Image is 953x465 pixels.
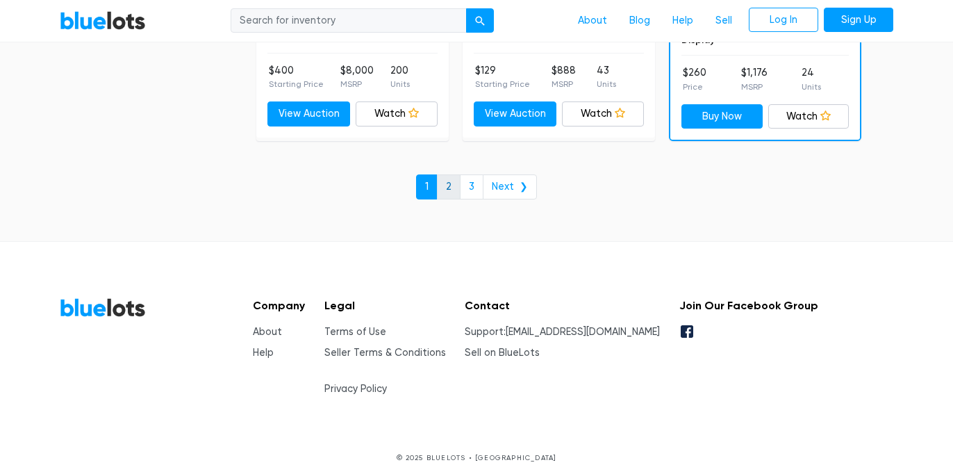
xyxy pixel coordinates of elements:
li: $888 [552,63,576,91]
li: $400 [269,63,324,91]
a: View Auction [267,101,350,127]
a: 3 [460,174,483,199]
a: Sell on BlueLots [465,347,540,359]
h5: Company [253,299,305,312]
a: [EMAIL_ADDRESS][DOMAIN_NAME] [506,326,660,338]
p: © 2025 BLUELOTS • [GEOGRAPHIC_DATA] [60,452,893,463]
p: MSRP [741,81,768,93]
a: 2 [437,174,461,199]
a: BlueLots [60,10,146,31]
a: Terms of Use [324,326,386,338]
a: Watch [356,101,438,127]
a: Blog [618,8,661,34]
h5: Join Our Facebook Group [679,299,818,312]
input: Search for inventory [231,8,467,33]
a: About [253,326,282,338]
p: MSRP [340,78,374,90]
p: Price [683,81,706,93]
a: View Auction [474,101,556,127]
a: Privacy Policy [324,383,387,395]
a: Help [253,347,274,359]
a: Seller Terms & Conditions [324,347,446,359]
a: BlueLots [60,297,146,318]
h5: Contact [465,299,660,312]
a: Watch [562,101,645,127]
li: 24 [802,65,821,93]
a: About [567,8,618,34]
li: $8,000 [340,63,374,91]
a: Log In [749,8,818,33]
li: Support: [465,325,660,340]
li: $129 [475,63,530,91]
p: MSRP [552,78,576,90]
a: 1 [416,174,438,199]
p: Starting Price [269,78,324,90]
p: Units [597,78,616,90]
a: Help [661,8,704,34]
a: Sign Up [824,8,893,33]
li: 43 [597,63,616,91]
li: $260 [683,65,706,93]
a: Next ❯ [483,174,537,199]
a: Buy Now [681,104,763,129]
h5: Legal [324,299,446,312]
a: Watch [768,104,850,129]
a: Sell [704,8,743,34]
p: Starting Price [475,78,530,90]
p: Units [802,81,821,93]
li: $1,176 [741,65,768,93]
li: 200 [390,63,410,91]
p: Units [390,78,410,90]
